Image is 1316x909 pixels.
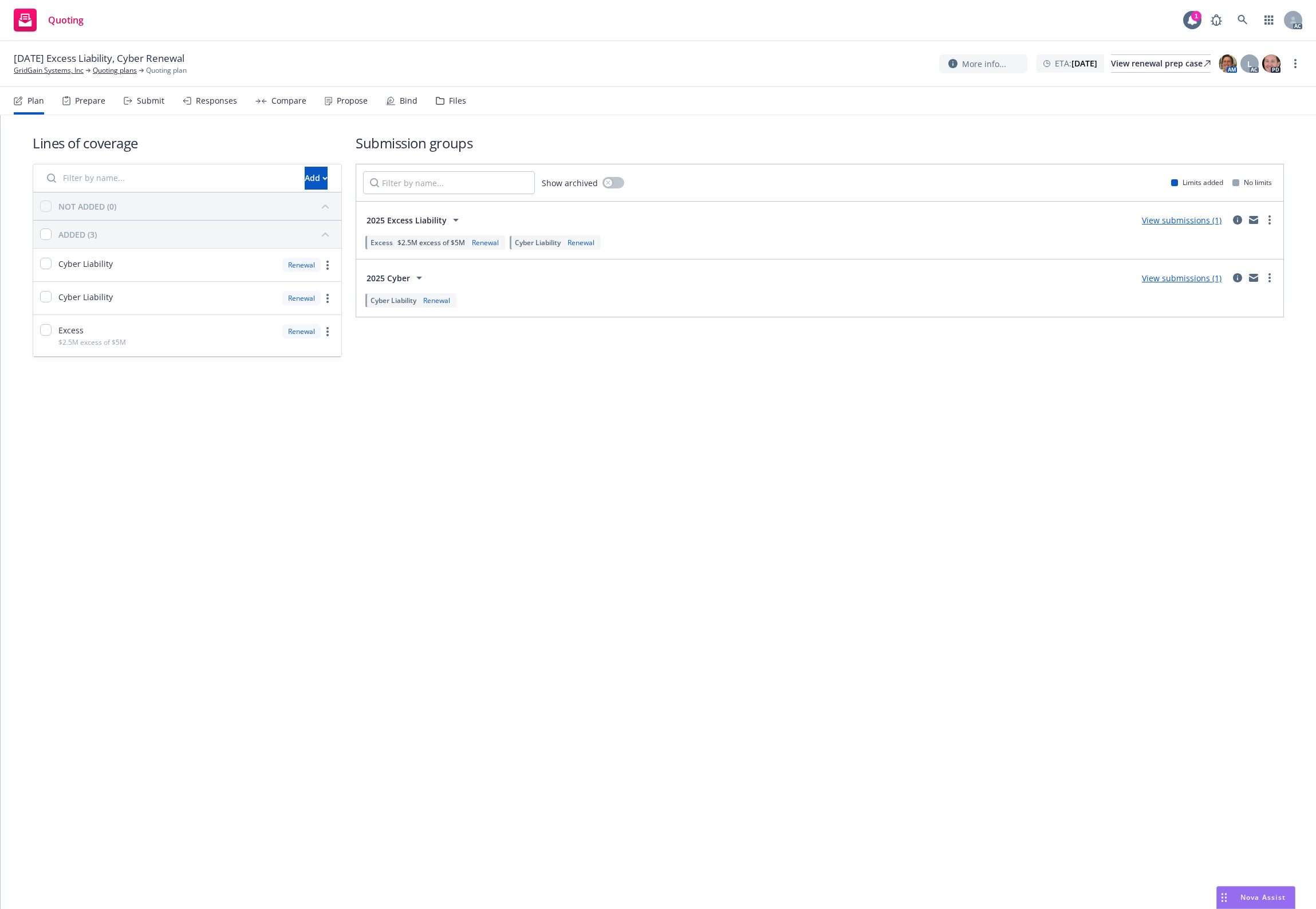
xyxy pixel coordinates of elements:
[58,337,126,347] span: $2.5M excess of $5M
[367,214,447,226] span: 2025 Excess Liability
[1263,271,1276,285] a: more
[1231,271,1244,285] a: circleInformation
[93,65,137,76] a: Quoting plans
[282,291,321,305] div: Renewal
[58,200,116,213] div: NOT ADDED (0)
[962,58,1006,70] span: More info...
[939,54,1027,73] button: More info...
[1258,9,1280,32] a: Switch app
[363,266,430,289] button: 2025 Cyber
[305,167,328,190] button: Add
[1263,213,1276,227] a: more
[282,258,321,272] div: Renewal
[1247,213,1260,227] a: mail
[58,225,334,243] button: ADDED (3)
[58,229,97,241] div: ADDED (3)
[1055,57,1097,69] span: ETA :
[9,4,88,36] a: Quoting
[1231,213,1244,227] a: circleInformation
[75,96,105,105] div: Prepare
[1219,54,1237,73] img: photo
[196,96,237,105] div: Responses
[1247,58,1252,70] span: L
[363,208,466,231] button: 2025 Excess Liability
[1191,11,1201,21] div: 1
[397,238,465,247] span: $2.5M excess of $5M
[565,238,597,247] div: Renewal
[367,272,410,284] span: 2025 Cyber
[449,96,466,105] div: Files
[40,167,298,190] input: Filter by name...
[271,96,306,105] div: Compare
[1111,55,1211,72] div: View renewal prep case
[1240,892,1286,902] span: Nova Assist
[1247,271,1260,285] a: mail
[1289,57,1302,70] a: more
[27,96,44,105] div: Plan
[542,177,598,189] span: Show archived
[58,324,84,336] span: Excess
[305,167,328,189] div: Add
[400,96,417,105] div: Bind
[1111,54,1211,73] a: View renewal prep case
[58,258,113,270] span: Cyber Liability
[1232,178,1272,187] div: No limits
[1217,887,1231,908] div: Drag to move
[356,133,1284,152] h1: Submission groups
[58,291,113,303] span: Cyber Liability
[1205,9,1228,32] a: Report a Bug
[371,238,393,247] span: Excess
[363,171,535,194] input: Filter by name...
[137,96,164,105] div: Submit
[321,325,334,339] a: more
[1171,178,1223,187] div: Limits added
[146,65,187,76] span: Quoting plan
[1142,215,1222,226] a: View submissions (1)
[371,296,416,305] span: Cyber Liability
[14,65,84,76] a: GridGain Systems, Inc
[1142,273,1222,284] a: View submissions (1)
[1216,886,1295,909] button: Nova Assist
[321,258,334,272] a: more
[282,324,321,339] div: Renewal
[33,133,342,152] h1: Lines of coverage
[421,296,452,305] div: Renewal
[1262,54,1280,73] img: photo
[515,238,561,247] span: Cyber Liability
[337,96,368,105] div: Propose
[58,197,334,215] button: NOT ADDED (0)
[321,292,334,305] a: more
[470,238,501,247] div: Renewal
[14,52,184,65] span: [DATE] Excess Liability, Cyber Renewal
[1071,58,1097,69] strong: [DATE]
[48,15,84,25] span: Quoting
[1231,9,1254,32] a: Search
